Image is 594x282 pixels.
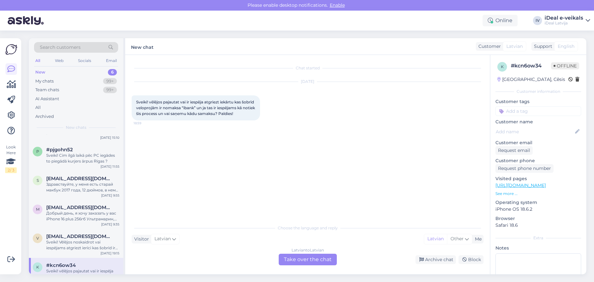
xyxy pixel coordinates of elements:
div: [DATE] [132,79,484,84]
div: Добрый день, я хочу заказать у вас iPhone 16 plus 256гб Ультрамарин, но вижу что их нет на складе... [46,210,119,222]
div: # kcn6ow34 [511,62,551,70]
span: Sveiki! vēlējos pajautat vai ir iespēja atgriezt iekārtu kas šobrīd veloprojām ir nomaksa “ibank”... [136,100,256,116]
div: Web [54,57,65,65]
div: AI Assistant [35,96,59,102]
div: Team chats [35,87,59,93]
div: Look Here [5,144,17,173]
div: Me [472,236,482,242]
span: Enable [328,2,347,8]
div: [DATE] 15:10 [100,135,119,140]
p: Visited pages [495,175,581,182]
span: vennereelina4@gmail.com [46,234,113,239]
div: All [35,104,41,111]
span: Offline [551,62,579,69]
span: Latvian [506,43,523,50]
div: Support [531,43,552,50]
span: m [36,207,39,212]
div: Socials [77,57,92,65]
span: Search customers [40,44,81,51]
div: [DATE] 9:55 [101,193,119,198]
a: iDeal e-veikalsiDeal Latvija [545,15,590,26]
div: Sveiki! Cim ilgā laikā pēc PC iegādes to piegādā kurjers ārpus Rīgas ? [46,153,119,164]
span: #pjgohn52 [46,147,73,153]
span: v [36,236,39,241]
span: Latvian [154,235,171,242]
div: Take over the chat [279,254,337,265]
div: [DATE] 9:35 [101,222,119,227]
div: Choose the language and reply [132,225,484,231]
div: 99+ [103,78,117,84]
p: Notes [495,245,581,251]
div: 99+ [103,87,117,93]
p: Customer phone [495,157,581,164]
img: Askly Logo [5,43,17,56]
div: Extra [495,235,581,241]
span: Other [450,236,464,242]
div: Latvian [424,234,447,244]
div: Block [459,255,484,264]
p: Browser [495,215,581,222]
div: Здравствуйте, у меня есть старай макбук 2017 года, 12 дюймов, в нем надо заменить аккумулятор и к... [46,181,119,193]
div: Request email [495,146,533,155]
div: Email [105,57,118,65]
div: [DATE] 19:15 [100,251,119,256]
label: New chat [131,42,153,51]
p: See more ... [495,191,581,197]
div: [DATE] 11:55 [100,164,119,169]
div: Archived [35,113,54,120]
span: sspankov@gmail.com [46,176,113,181]
div: Sveiki! vēlējos pajautat vai ir iespēja atgriezt iekārtu kas šobrīd veloprojām ir nomaksa “ibank”... [46,268,119,280]
div: New [35,69,45,75]
div: My chats [35,78,54,84]
input: Add a tag [495,106,581,116]
span: s [37,178,39,183]
span: 18:59 [134,121,158,126]
div: iDeal Latvija [545,21,583,26]
div: Request phone number [495,164,554,173]
p: iPhone OS 18.6.2 [495,206,581,213]
div: Archive chat [415,255,456,264]
div: Visitor [132,236,149,242]
div: Latvian to Latvian [292,247,324,253]
p: Customer name [495,119,581,125]
div: [GEOGRAPHIC_DATA], Cēsis [497,76,565,83]
p: Safari 18.6 [495,222,581,229]
p: Operating system [495,199,581,206]
p: Customer tags [495,98,581,105]
span: k [501,64,504,69]
div: Sveiki! Vēlējos noskaidrot vai iespējams atgriezt ierīci kas šobrīd ir uz nomaksu "ideal". Ja šis... [46,239,119,251]
span: k [36,265,39,269]
span: English [558,43,574,50]
div: iDeal e-veikals [545,15,583,21]
div: Online [483,15,518,26]
div: 6 [108,69,117,75]
a: [URL][DOMAIN_NAME] [495,182,546,188]
span: #kcn6ow34 [46,262,76,268]
div: Customer [476,43,501,50]
div: IV [533,16,542,25]
input: Add name [496,128,574,135]
span: maksimgavlas@gmail.com [46,205,113,210]
div: 2 / 3 [5,167,17,173]
div: Customer information [495,89,581,94]
p: Customer email [495,139,581,146]
div: Chat started [132,65,484,71]
div: All [34,57,41,65]
span: New chats [66,125,86,130]
span: p [36,149,39,154]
